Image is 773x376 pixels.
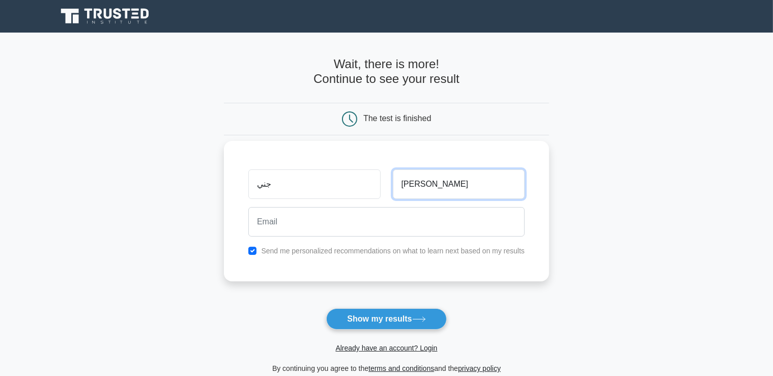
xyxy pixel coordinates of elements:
[218,362,555,374] div: By continuing you agree to the and the
[248,169,380,199] input: First name
[335,344,437,352] a: Already have an account? Login
[393,169,525,199] input: Last name
[326,308,446,330] button: Show my results
[363,114,431,123] div: The test is finished
[368,364,434,372] a: terms and conditions
[224,57,549,86] h4: Wait, there is more! Continue to see your result
[458,364,501,372] a: privacy policy
[248,207,525,237] input: Email
[261,247,525,255] label: Send me personalized recommendations on what to learn next based on my results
